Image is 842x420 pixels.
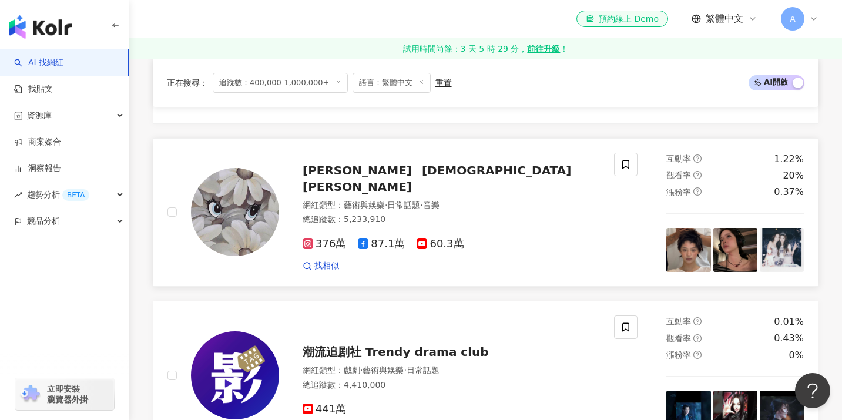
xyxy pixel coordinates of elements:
span: 觀看率 [666,170,691,180]
span: 競品分析 [27,208,60,234]
a: KOL Avatar[PERSON_NAME][DEMOGRAPHIC_DATA][PERSON_NAME]網紅類型：藝術與娛樂·日常話題·音樂總追蹤數：5,233,910376萬87.1萬60... [153,138,818,287]
a: 試用時間尚餘：3 天 5 時 29 分，前往升級！ [129,38,842,59]
img: chrome extension [19,385,42,404]
div: 總追蹤數 ： 5,233,910 [303,214,600,226]
span: 藝術與娛樂 [344,200,385,210]
span: 441萬 [303,403,346,415]
span: · [385,200,387,210]
span: 戲劇 [344,365,360,375]
span: A [790,12,796,25]
div: 0.43% [774,332,804,345]
span: question-circle [693,334,702,342]
div: BETA [62,189,89,201]
span: 追蹤數：400,000-1,000,000+ [213,73,348,93]
img: post-image [760,228,804,272]
span: 觀看率 [666,334,691,343]
div: 預約線上 Demo [586,13,659,25]
span: 漲粉率 [666,187,691,197]
span: question-circle [693,154,702,163]
span: 正在搜尋 ： [167,78,208,88]
span: 資源庫 [27,102,52,129]
span: · [420,200,422,210]
div: 1.22% [774,153,804,166]
span: 藝術與娛樂 [363,365,404,375]
a: 洞察報告 [14,163,61,174]
iframe: Help Scout Beacon - Open [795,373,830,408]
img: logo [9,15,72,39]
span: 語言：繁體中文 [353,73,431,93]
span: 日常話題 [407,365,440,375]
span: question-circle [693,171,702,179]
div: 總追蹤數 ： 4,410,000 [303,379,600,391]
span: 趨勢分析 [27,182,89,208]
img: KOL Avatar [191,331,279,419]
a: 找相似 [303,260,339,272]
a: 預約線上 Demo [576,11,668,27]
span: 互動率 [666,154,691,163]
a: chrome extension立即安裝 瀏覽器外掛 [15,378,114,410]
div: 0.01% [774,315,804,328]
div: 0% [789,349,804,362]
div: 重置 [435,78,452,88]
div: 0.37% [774,186,804,199]
span: 繁體中文 [706,12,743,25]
span: · [360,365,363,375]
div: 20% [783,169,804,182]
span: 60.3萬 [417,238,464,250]
div: 網紅類型 ： [303,365,600,377]
span: question-circle [693,351,702,359]
span: [PERSON_NAME] [303,163,412,177]
span: [PERSON_NAME] [303,180,412,194]
span: [DEMOGRAPHIC_DATA] [422,163,571,177]
span: 音樂 [423,200,440,210]
img: post-image [713,228,757,272]
span: 潮流追剧社 Trendy drama club [303,345,489,359]
span: 漲粉率 [666,350,691,359]
span: 立即安裝 瀏覽器外掛 [47,384,88,405]
span: 日常話題 [387,200,420,210]
span: question-circle [693,187,702,196]
span: 87.1萬 [358,238,405,250]
a: searchAI 找網紅 [14,57,63,69]
span: · [404,365,406,375]
a: 找貼文 [14,83,53,95]
span: question-circle [693,317,702,325]
span: 互動率 [666,317,691,326]
strong: 前往升級 [527,43,560,55]
span: 376萬 [303,238,346,250]
span: 找相似 [314,260,339,272]
img: KOL Avatar [191,168,279,256]
a: 商案媒合 [14,136,61,148]
span: rise [14,191,22,199]
img: post-image [666,228,710,272]
div: 網紅類型 ： [303,200,600,211]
